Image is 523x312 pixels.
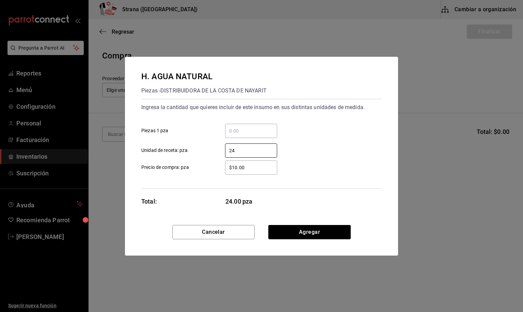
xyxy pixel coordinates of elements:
[225,163,277,172] input: Precio de compra: pza
[225,146,277,155] input: Unidad de receta: pza
[141,85,267,96] div: Piezas - DISTRIBUIDORA DE LA COSTA DE NAYARIT
[141,147,188,154] span: Unidad de receta: pza
[225,127,277,135] input: Piezas 1 pza
[141,127,169,134] span: Piezas 1 pza
[225,197,278,206] span: 24.00 pza
[141,102,382,113] div: Ingresa la cantidad que quieres incluir de este insumo en sus distintas unidades de medida.
[268,225,351,239] button: Agregar
[141,164,189,171] span: Precio de compra: pza
[141,70,267,83] div: H. AGUA NATURAL
[172,225,255,239] button: Cancelar
[141,197,157,206] div: Total:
